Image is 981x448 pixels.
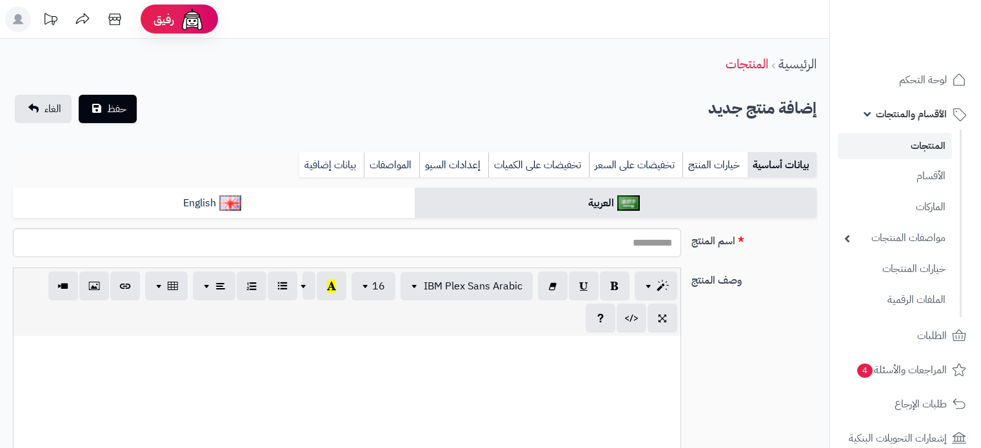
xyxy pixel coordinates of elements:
a: المواصفات [364,152,419,178]
a: الطلبات [838,320,973,351]
a: العربية [415,188,817,219]
a: لوحة التحكم [838,64,973,95]
span: 16 [372,278,385,294]
button: حفظ [79,95,137,123]
a: الملفات الرقمية [838,286,952,314]
a: تخفيضات على السعر [589,152,682,178]
span: طلبات الإرجاع [895,395,947,413]
button: 16 [352,272,395,300]
a: الغاء [15,95,72,123]
a: خيارات المنتج [682,152,748,178]
span: IBM Plex Sans Arabic [424,278,522,294]
span: الطلبات [917,327,947,345]
a: الرئيسية [778,54,817,73]
a: تخفيضات على الكميات [488,152,589,178]
img: English [219,195,242,211]
a: طلبات الإرجاع [838,389,973,420]
a: المنتجات [838,133,952,159]
a: المراجعات والأسئلة4 [838,355,973,385]
a: بيانات أساسية [748,152,817,178]
a: خيارات المنتجات [838,255,952,283]
a: تحديثات المنصة [34,6,66,35]
span: حفظ [107,101,126,117]
a: المنتجات [726,54,768,73]
h2: إضافة منتج جديد [708,95,817,122]
label: وصف المنتج [686,268,822,288]
img: ai-face.png [179,6,205,32]
img: logo-2.png [893,32,969,59]
a: English [13,188,415,219]
a: مواصفات المنتجات [838,224,952,252]
span: الأقسام والمنتجات [876,105,947,123]
span: الغاء [45,101,61,117]
img: العربية [617,195,640,211]
span: 4 [857,364,873,378]
a: إعدادات السيو [419,152,488,178]
a: الماركات [838,193,952,221]
span: إشعارات التحويلات البنكية [849,429,947,447]
a: الأقسام [838,162,952,190]
label: اسم المنتج [686,228,822,249]
a: بيانات إضافية [299,152,364,178]
span: لوحة التحكم [899,71,947,89]
button: IBM Plex Sans Arabic [401,272,533,300]
span: رفيق [154,12,174,27]
span: المراجعات والأسئلة [856,361,947,379]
